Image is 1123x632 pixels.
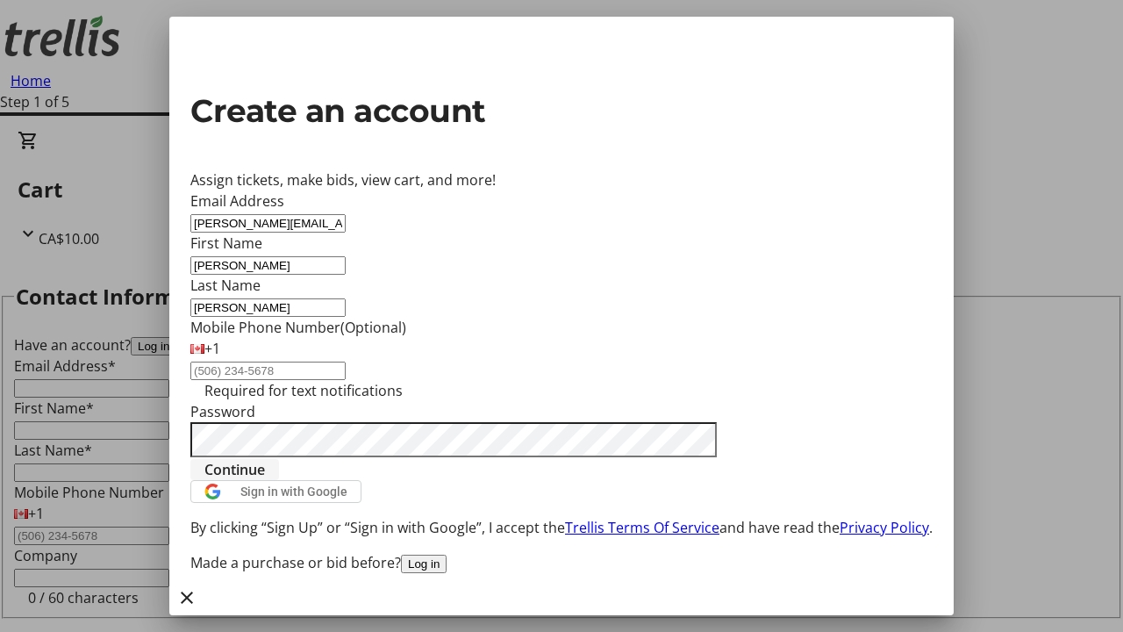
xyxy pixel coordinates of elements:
tr-hint: Required for text notifications [204,380,403,401]
label: Last Name [190,276,261,295]
a: Trellis Terms Of Service [565,518,719,537]
button: Sign in with Google [190,480,361,503]
label: Password [190,402,255,421]
span: Continue [204,459,265,480]
span: Sign in with Google [240,485,347,499]
label: Email Address [190,191,284,211]
button: Log in [401,555,447,573]
div: Assign tickets, make bids, view cart, and more! [190,169,933,190]
p: By clicking “Sign Up” or “Sign in with Google”, I accept the and have read the . [190,517,933,538]
label: Mobile Phone Number (Optional) [190,318,406,337]
input: Last Name [190,298,346,317]
h2: Create an account [190,87,933,134]
input: (506) 234-5678 [190,362,346,380]
input: Email Address [190,214,346,233]
input: First Name [190,256,346,275]
div: Made a purchase or bid before? [190,552,933,573]
button: Close [169,580,204,615]
a: Privacy Policy [840,518,929,537]
label: First Name [190,233,262,253]
button: Continue [190,459,279,480]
